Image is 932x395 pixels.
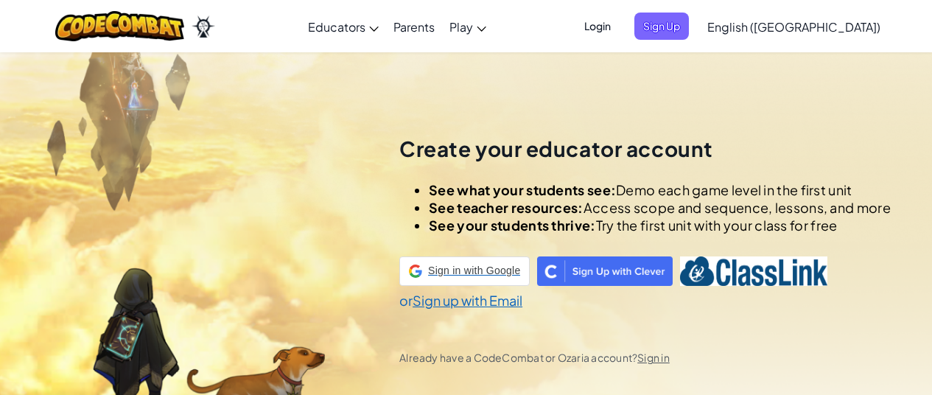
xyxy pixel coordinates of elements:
img: Ozaria [192,15,215,38]
a: Educators [301,7,386,46]
h2: Create your educator account [399,135,891,163]
span: Access scope and sequence, lessons, and more [584,199,891,216]
a: Play [442,7,494,46]
span: Demo each game level in the first unit [616,181,852,198]
a: Sign in [637,351,670,364]
span: Play [449,19,473,35]
img: clever_sso_button@2x.png [537,256,673,286]
button: Login [575,13,620,40]
span: or [399,292,413,309]
a: Sign in with Google [399,256,530,286]
span: Sign in with Google [428,260,520,282]
img: classlink-logo-text.png [680,256,827,286]
img: CodeCombat logo [55,11,184,41]
a: Parents [386,7,442,46]
a: Sign up with Email [413,292,522,309]
a: English ([GEOGRAPHIC_DATA]) [700,7,888,46]
button: Sign Up [634,13,689,40]
span: Educators [308,19,365,35]
span: See teacher resources: [429,199,584,216]
span: Already have a CodeCombat or Ozaria account? [399,351,670,364]
span: See what your students see: [429,181,616,198]
span: Try the first unit with your class for free [596,217,838,234]
span: See your students thrive: [429,217,596,234]
span: English ([GEOGRAPHIC_DATA]) [707,19,880,35]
